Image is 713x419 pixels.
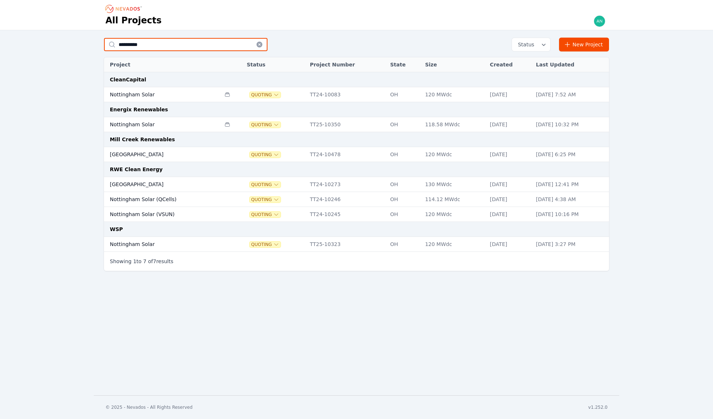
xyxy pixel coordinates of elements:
[133,258,136,264] span: 1
[153,258,156,264] span: 7
[486,117,532,132] td: [DATE]
[250,182,281,188] button: Quoting
[486,192,532,207] td: [DATE]
[104,207,609,222] tr: Nottingham Solar (VSUN)QuotingTT24-10245OH120 MWdc[DATE][DATE] 10:16 PM
[559,38,609,51] a: New Project
[386,237,421,252] td: OH
[306,192,386,207] td: TT24-10246
[532,117,609,132] td: [DATE] 10:32 PM
[486,237,532,252] td: [DATE]
[532,87,609,102] td: [DATE] 7:52 AM
[250,92,281,98] button: Quoting
[250,122,281,128] button: Quoting
[486,147,532,162] td: [DATE]
[386,177,421,192] td: OH
[104,207,221,222] td: Nottingham Solar (VSUN)
[250,242,281,247] button: Quoting
[104,87,609,102] tr: Nottingham SolarQuotingTT24-10083OH120 MWdc[DATE][DATE] 7:52 AM
[104,162,609,177] td: RWE Clean Energy
[104,192,609,207] tr: Nottingham Solar (QCells)QuotingTT24-10246OH114.12 MWdc[DATE][DATE] 4:38 AM
[486,207,532,222] td: [DATE]
[104,87,221,102] td: Nottingham Solar
[532,237,609,252] td: [DATE] 3:27 PM
[421,117,486,132] td: 118.58 MWdc
[104,222,609,237] td: WSP
[386,207,421,222] td: OH
[421,57,486,72] th: Size
[306,177,386,192] td: TT24-10273
[243,57,306,72] th: Status
[386,147,421,162] td: OH
[532,147,609,162] td: [DATE] 6:25 PM
[588,404,608,410] div: v1.252.0
[386,57,421,72] th: State
[105,15,162,26] h1: All Projects
[104,117,609,132] tr: Nottingham SolarQuotingTT25-10350OH118.58 MWdc[DATE][DATE] 10:32 PM
[104,237,609,252] tr: Nottingham SolarQuotingTT25-10323OH120 MWdc[DATE][DATE] 3:27 PM
[104,102,609,117] td: Energix Renewables
[421,177,486,192] td: 130 MWdc
[306,147,386,162] td: TT24-10478
[532,192,609,207] td: [DATE] 4:38 AM
[421,192,486,207] td: 114.12 MWdc
[104,117,221,132] td: Nottingham Solar
[104,132,609,147] td: Mill Creek Renewables
[532,207,609,222] td: [DATE] 10:16 PM
[250,212,281,218] button: Quoting
[250,152,281,158] button: Quoting
[110,258,173,265] p: Showing to of results
[594,15,605,27] img: andrew@nevados.solar
[421,87,486,102] td: 120 MWdc
[532,177,609,192] td: [DATE] 12:41 PM
[486,87,532,102] td: [DATE]
[104,57,221,72] th: Project
[421,147,486,162] td: 120 MWdc
[306,57,386,72] th: Project Number
[104,147,609,162] tr: [GEOGRAPHIC_DATA]QuotingTT24-10478OH120 MWdc[DATE][DATE] 6:25 PM
[515,41,534,48] span: Status
[386,192,421,207] td: OH
[104,72,609,87] td: CleanCapital
[105,404,193,410] div: © 2025 - Nevados - All Rights Reserved
[306,207,386,222] td: TT24-10245
[104,147,221,162] td: [GEOGRAPHIC_DATA]
[104,192,221,207] td: Nottingham Solar (QCells)
[386,87,421,102] td: OH
[386,117,421,132] td: OH
[104,177,221,192] td: [GEOGRAPHIC_DATA]
[105,3,144,15] nav: Breadcrumb
[486,177,532,192] td: [DATE]
[512,38,550,51] button: Status
[421,207,486,222] td: 120 MWdc
[104,237,221,252] td: Nottingham Solar
[143,258,146,264] span: 7
[532,57,609,72] th: Last Updated
[486,57,532,72] th: Created
[306,237,386,252] td: TT25-10323
[104,177,609,192] tr: [GEOGRAPHIC_DATA]QuotingTT24-10273OH130 MWdc[DATE][DATE] 12:41 PM
[306,87,386,102] td: TT24-10083
[250,197,281,203] button: Quoting
[306,117,386,132] td: TT25-10350
[421,237,486,252] td: 120 MWdc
